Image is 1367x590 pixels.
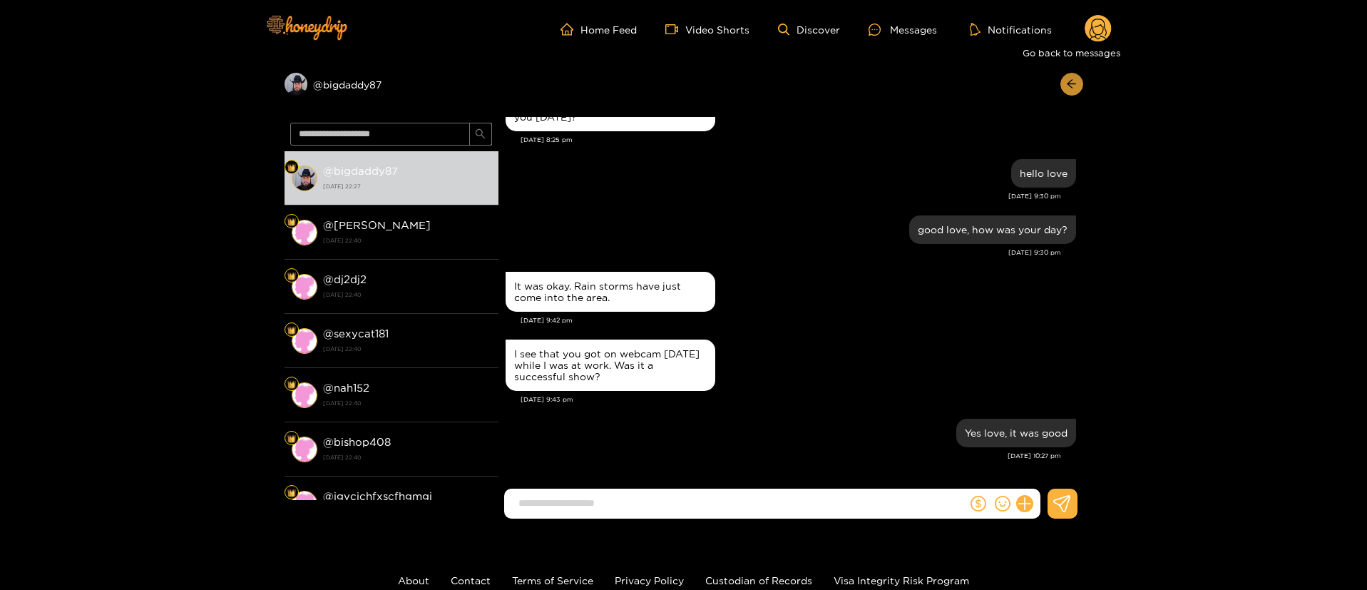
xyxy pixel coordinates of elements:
a: Home Feed [560,23,637,36]
div: [DATE] 9:43 pm [521,395,1076,405]
strong: @ sexycat181 [323,327,389,340]
strong: @ bigdaddy87 [323,165,398,177]
a: Privacy Policy [615,575,684,586]
div: [DATE] 9:42 pm [521,315,1076,325]
div: good love, how was your day? [918,224,1068,235]
img: Fan Level [287,434,296,443]
img: Fan Level [287,326,296,335]
div: [DATE] 9:30 pm [506,248,1061,258]
div: I see that you got on webcam [DATE] while I was at work. Was it a successful show? [514,348,707,382]
img: Fan Level [287,380,296,389]
img: conversation [292,382,317,408]
img: conversation [292,166,317,191]
a: Video Shorts [665,23,749,36]
span: dollar [971,496,986,512]
div: Aug. 28, 9:30 pm [1011,159,1076,188]
a: Terms of Service [512,575,593,586]
div: Aug. 28, 10:27 pm [956,419,1076,447]
strong: @ jgvcjchfxscfhgmgj [323,490,432,502]
img: conversation [292,437,317,462]
strong: [DATE] 22:27 [323,180,491,193]
strong: [DATE] 22:40 [323,451,491,464]
span: search [475,128,486,141]
strong: [DATE] 22:40 [323,234,491,247]
strong: @ nah152 [323,382,369,394]
strong: @ bishop408 [323,436,391,448]
button: search [469,123,492,146]
img: conversation [292,274,317,300]
span: smile [995,496,1010,512]
div: Aug. 28, 9:42 pm [506,272,715,312]
img: conversation [292,328,317,354]
span: video-camera [665,23,685,36]
button: arrow-left [1060,73,1083,96]
strong: @ dj2dj2 [323,273,367,285]
div: It was okay. Rain storms have just come into the area. [514,280,707,303]
a: Visa Integrity Risk Program [834,575,969,586]
img: conversation [292,491,317,517]
img: Fan Level [287,272,296,280]
span: home [560,23,580,36]
span: arrow-left [1066,78,1077,91]
a: Discover [778,24,840,36]
strong: [DATE] 22:40 [323,397,491,410]
a: Custodian of Records [705,575,812,586]
img: Fan Level [287,489,296,497]
div: Aug. 28, 9:43 pm [506,340,715,391]
button: Notifications [966,22,1056,36]
div: hello love [1020,168,1068,179]
div: Go back to messages [1017,41,1126,64]
div: Yes love, it was good [965,427,1068,439]
img: Fan Level [287,218,296,226]
a: About [398,575,429,586]
img: Fan Level [287,163,296,172]
strong: @ [PERSON_NAME] [323,219,431,231]
strong: [DATE] 22:40 [323,342,491,355]
div: Messages [869,21,937,38]
div: [DATE] 8:25 pm [521,135,1076,145]
div: @bigdaddy87 [285,73,498,96]
div: [DATE] 9:30 pm [506,191,1061,201]
div: [DATE] 10:27 pm [506,451,1061,461]
a: Contact [451,575,491,586]
div: Aug. 28, 9:30 pm [909,215,1076,244]
img: conversation [292,220,317,245]
button: dollar [968,493,989,514]
strong: [DATE] 22:40 [323,288,491,301]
